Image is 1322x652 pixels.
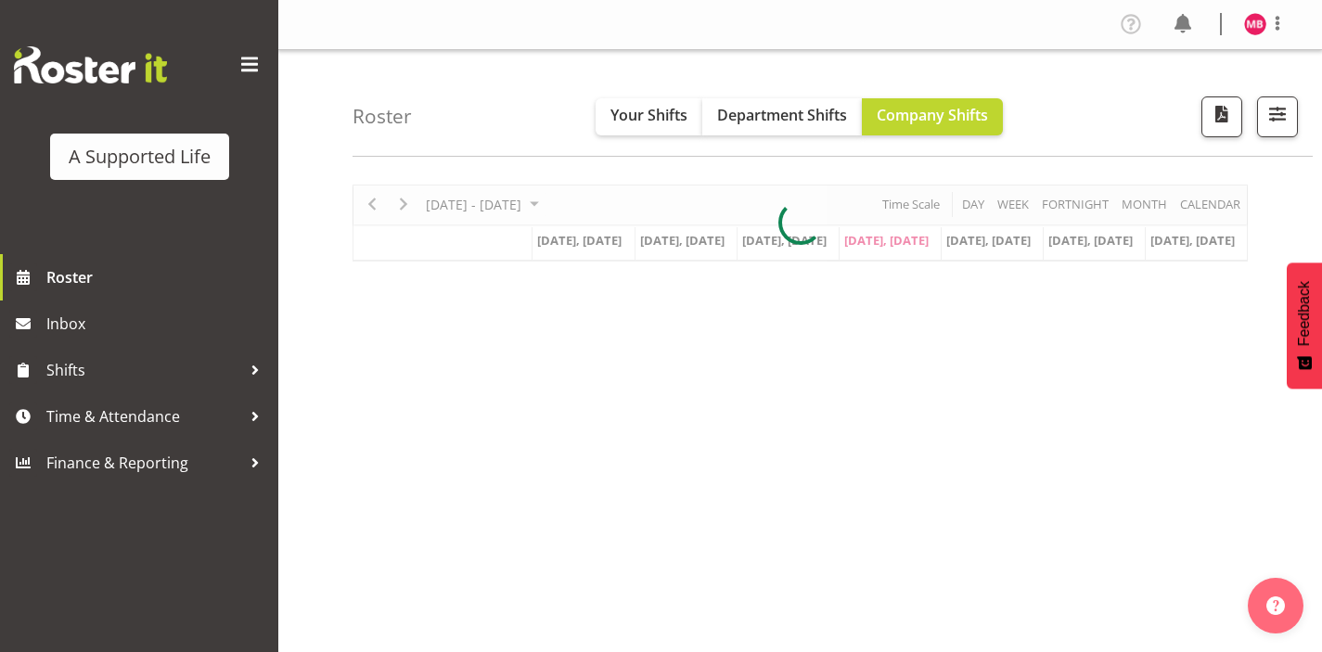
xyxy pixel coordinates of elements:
button: Filter Shifts [1257,96,1298,137]
img: help-xxl-2.png [1266,596,1285,615]
button: Your Shifts [596,98,702,135]
span: Your Shifts [610,105,687,125]
span: Time & Attendance [46,403,241,430]
button: Company Shifts [862,98,1003,135]
span: Department Shifts [717,105,847,125]
img: Rosterit website logo [14,46,167,83]
button: Download a PDF of the roster according to the set date range. [1201,96,1242,137]
span: Feedback [1296,281,1313,346]
button: Feedback - Show survey [1287,262,1322,389]
span: Roster [46,263,269,291]
span: Company Shifts [877,105,988,125]
img: morgen-brackebush10800.jpg [1244,13,1266,35]
span: Inbox [46,310,269,338]
div: A Supported Life [69,143,211,171]
button: Department Shifts [702,98,862,135]
span: Finance & Reporting [46,449,241,477]
span: Shifts [46,356,241,384]
h4: Roster [353,106,412,127]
